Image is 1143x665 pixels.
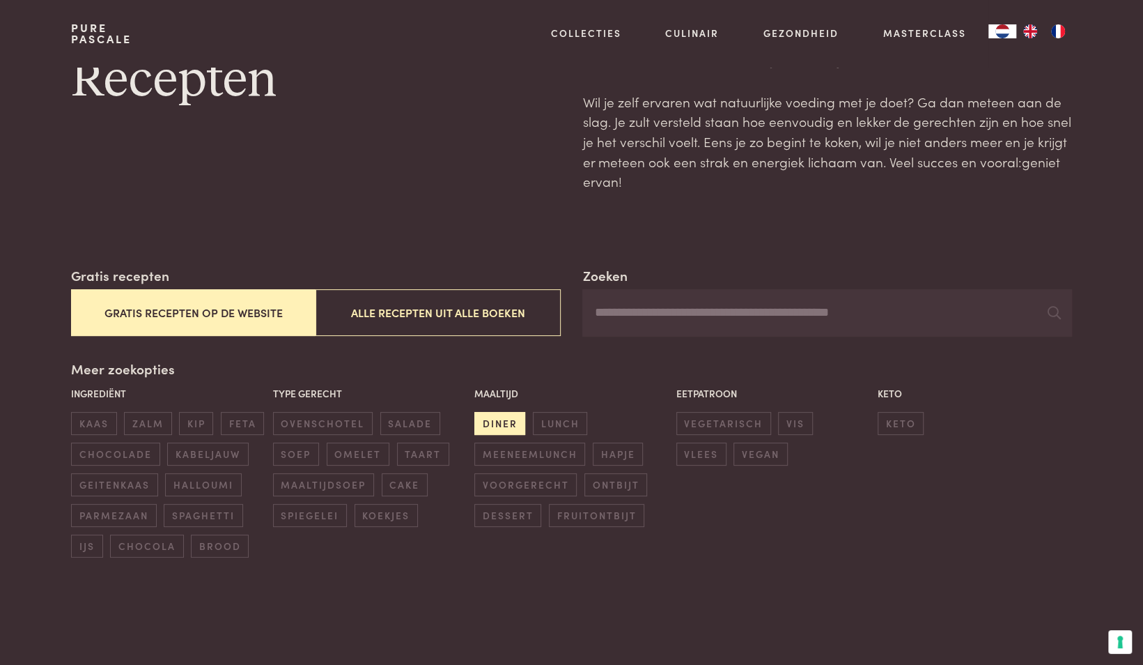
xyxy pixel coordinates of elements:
[71,535,102,558] span: ijs
[273,504,347,527] span: spiegelei
[763,26,839,40] a: Gezondheid
[71,266,169,286] label: Gratis recepten
[110,535,183,558] span: chocola
[582,92,1071,192] p: Wil je zelf ervaren wat natuurlijke voeding met je doet? Ga dan meteen aan de slag. Je zult verst...
[71,22,132,45] a: PurePascale
[179,412,213,435] span: kip
[397,443,449,466] span: taart
[1016,24,1044,38] a: EN
[551,26,621,40] a: Collecties
[191,535,249,558] span: brood
[71,386,265,401] p: Ingrediënt
[474,443,585,466] span: meeneemlunch
[878,386,1072,401] p: Keto
[676,412,771,435] span: vegetarisch
[1108,630,1132,654] button: Uw voorkeuren voor toestemming voor trackingtechnologieën
[1044,24,1072,38] a: FR
[273,412,373,435] span: ovenschotel
[164,504,242,527] span: spaghetti
[273,386,467,401] p: Type gerecht
[165,473,241,496] span: halloumi
[316,289,560,336] button: Alle recepten uit alle boeken
[474,412,525,435] span: diner
[273,443,319,466] span: soep
[221,412,264,435] span: feta
[733,443,787,466] span: vegan
[582,266,627,286] label: Zoeken
[676,386,871,401] p: Eetpatroon
[71,289,316,336] button: Gratis recepten op de website
[380,412,440,435] span: salade
[533,412,587,435] span: lunch
[71,443,160,466] span: chocolade
[474,386,669,401] p: Maaltijd
[71,473,157,496] span: geitenkaas
[474,504,541,527] span: dessert
[593,443,643,466] span: hapje
[988,24,1072,38] aside: Language selected: Nederlands
[355,504,418,527] span: koekjes
[71,504,156,527] span: parmezaan
[382,473,428,496] span: cake
[1016,24,1072,38] ul: Language list
[988,24,1016,38] div: Language
[778,412,812,435] span: vis
[549,504,644,527] span: fruitontbijt
[665,26,719,40] a: Culinair
[988,24,1016,38] a: NL
[584,473,647,496] span: ontbijt
[474,473,577,496] span: voorgerecht
[71,412,116,435] span: kaas
[124,412,171,435] span: zalm
[327,443,389,466] span: omelet
[878,412,924,435] span: keto
[167,443,248,466] span: kabeljauw
[273,473,374,496] span: maaltijdsoep
[883,26,966,40] a: Masterclass
[676,443,726,466] span: vlees
[71,49,560,112] h1: Recepten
